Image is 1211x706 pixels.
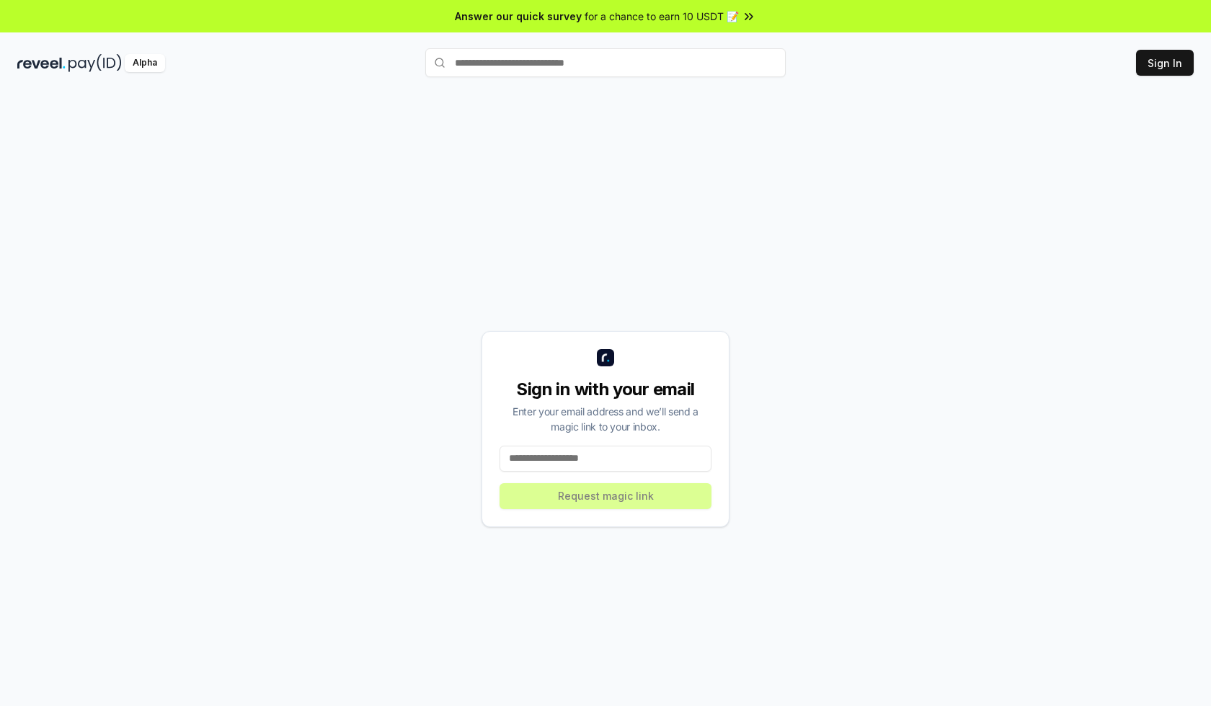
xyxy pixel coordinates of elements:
[500,378,711,401] div: Sign in with your email
[455,9,582,24] span: Answer our quick survey
[500,404,711,434] div: Enter your email address and we’ll send a magic link to your inbox.
[585,9,739,24] span: for a chance to earn 10 USDT 📝
[125,54,165,72] div: Alpha
[1136,50,1194,76] button: Sign In
[597,349,614,366] img: logo_small
[68,54,122,72] img: pay_id
[17,54,66,72] img: reveel_dark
